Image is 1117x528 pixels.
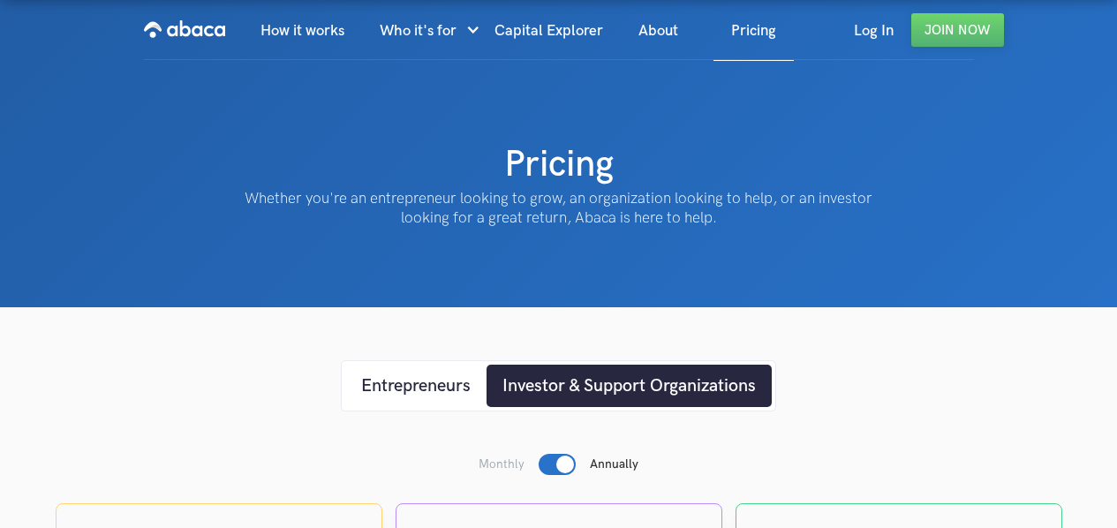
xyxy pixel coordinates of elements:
p: Annually [590,456,638,473]
p: Monthly [479,456,525,473]
a: Capital Explorer [477,1,621,61]
a: How it works [243,1,362,61]
div: Entrepreneurs [361,373,471,399]
a: Pricing [713,1,794,61]
a: About [621,1,696,61]
a: Join Now [911,13,1004,47]
div: Who it's for [380,1,477,61]
div: Who it's for [380,1,457,61]
img: Abaca logo [144,15,225,43]
a: home [144,1,225,59]
h1: Pricing [504,141,614,189]
p: Whether you're an entrepreneur looking to grow, an organization looking to help, or an investor l... [232,189,886,228]
a: Log In [836,1,911,61]
div: Investor & Support Organizations [502,373,756,399]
